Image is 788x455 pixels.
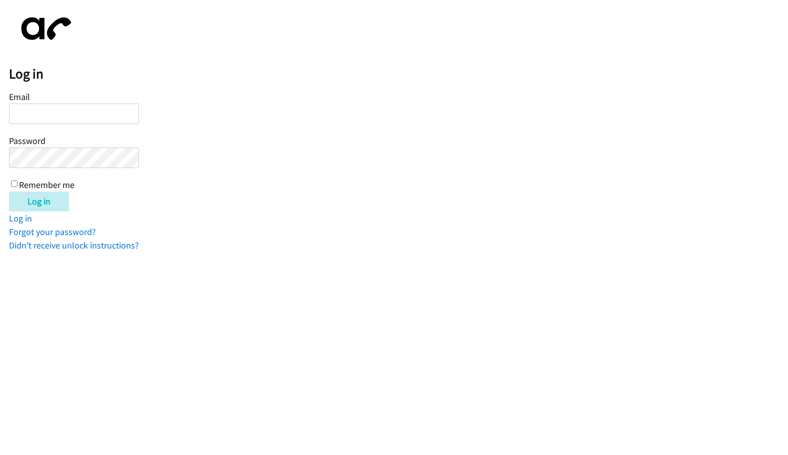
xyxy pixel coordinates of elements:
img: aphone-8a226864a2ddd6a5e75d1ebefc011f4aa8f32683c2d82f3fb0802fe031f96514.svg [9,9,79,48]
a: Log in [9,212,32,224]
label: Password [9,135,45,146]
h2: Log in [9,65,788,82]
input: Log in [9,191,69,211]
a: Forgot your password? [9,226,96,237]
a: Didn't receive unlock instructions? [9,239,139,251]
label: Email [9,91,30,102]
label: Remember me [19,179,74,190]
